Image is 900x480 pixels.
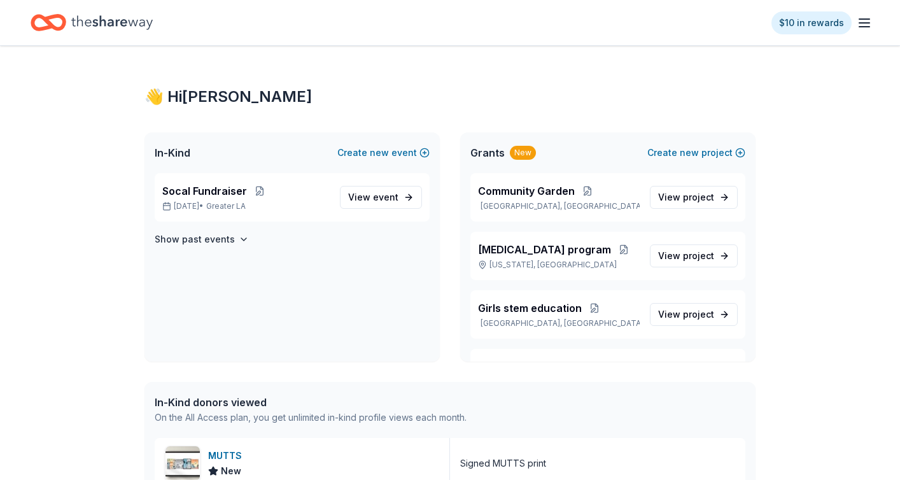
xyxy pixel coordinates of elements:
span: [MEDICAL_DATA] program [478,242,611,257]
span: In-Kind [155,145,190,160]
span: new [680,145,699,160]
button: Createnewproject [647,145,745,160]
span: New [221,463,241,479]
p: [US_STATE], [GEOGRAPHIC_DATA] [478,260,640,270]
span: After school program [478,359,586,374]
a: View project [650,244,738,267]
div: 👋 Hi [PERSON_NAME] [144,87,756,107]
a: View event [340,186,422,209]
span: project [683,309,714,320]
div: On the All Access plan, you get unlimited in-kind profile views each month. [155,410,467,425]
a: Home [31,8,153,38]
span: View [658,307,714,322]
span: new [370,145,389,160]
span: Greater LA [206,201,246,211]
p: [GEOGRAPHIC_DATA], [GEOGRAPHIC_DATA] [478,201,640,211]
button: Createnewevent [337,145,430,160]
a: $10 in rewards [771,11,852,34]
h4: Show past events [155,232,235,247]
span: View [658,190,714,205]
div: New [510,146,536,160]
a: View project [650,303,738,326]
button: Show past events [155,232,249,247]
a: View project [650,186,738,209]
span: View [658,248,714,264]
div: MUTTS [208,448,247,463]
p: [DATE] • [162,201,330,211]
span: project [683,250,714,261]
span: project [683,192,714,202]
p: [GEOGRAPHIC_DATA], [GEOGRAPHIC_DATA] [478,318,640,328]
span: event [373,192,398,202]
div: In-Kind donors viewed [155,395,467,410]
span: Socal Fundraiser [162,183,247,199]
span: View [348,190,398,205]
span: Community Garden [478,183,575,199]
div: Signed MUTTS print [460,456,546,471]
span: Girls stem education [478,300,582,316]
span: Grants [470,145,505,160]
